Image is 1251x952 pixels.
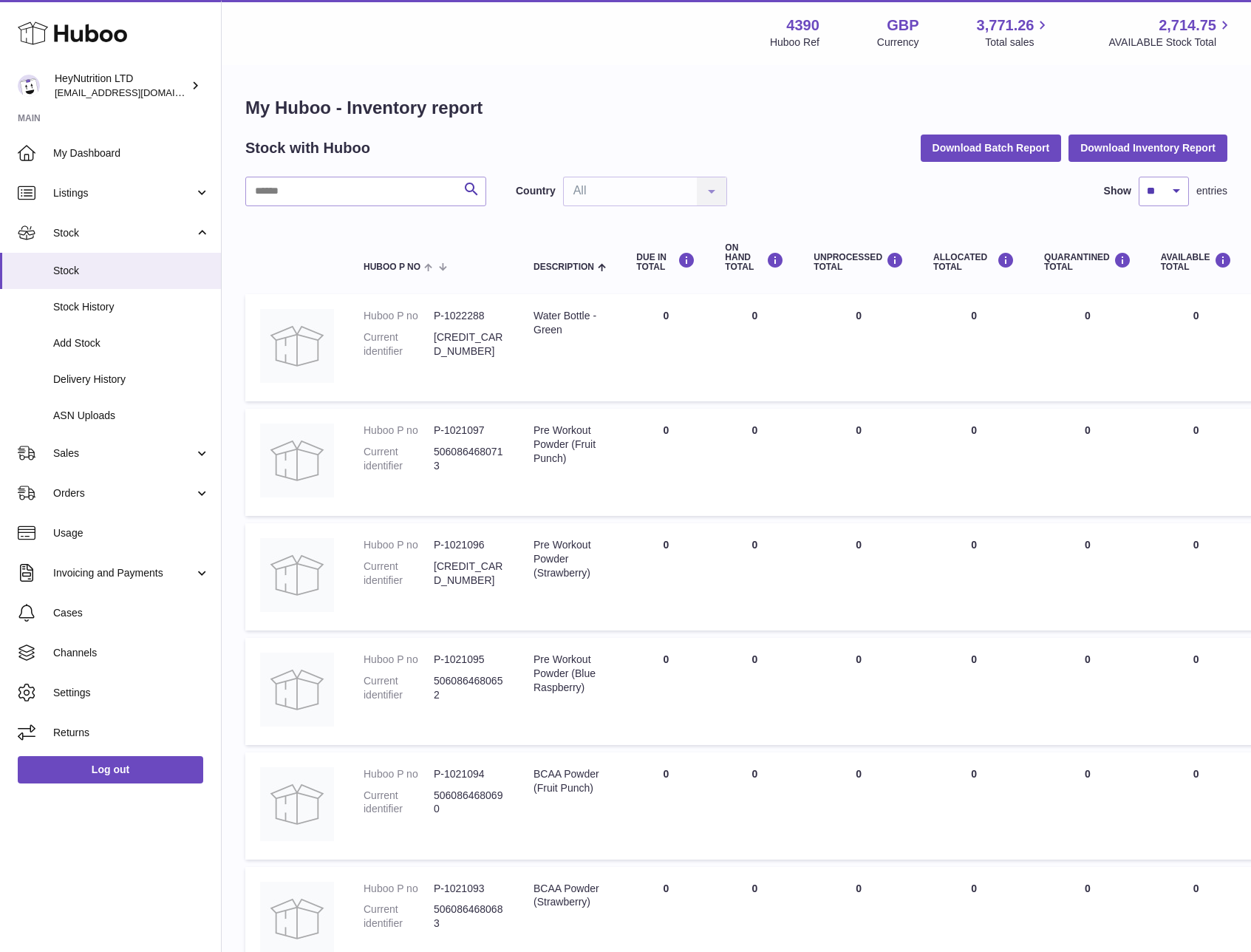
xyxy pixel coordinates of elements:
[18,75,40,97] img: info@heynutrition.com
[364,653,434,667] dt: Huboo P no
[434,309,504,323] dd: P-1022288
[534,424,607,466] div: Pre Workout Powder (Fruit Punch)
[799,294,918,401] td: 0
[260,424,334,497] img: product image
[534,309,607,337] div: Water Bottle - Green
[636,252,695,272] div: DUE IN TOTAL
[1161,252,1232,272] div: AVAILABLE Total
[985,35,1051,50] span: Total sales
[918,752,1029,860] td: 0
[770,35,819,50] div: Huboo Ref
[434,789,504,817] dd: 5060864680690
[434,560,504,588] dd: [CREDIT_CARD_NUMBER]
[434,445,504,473] dd: 5060864680713
[434,882,504,896] dd: P-1021093
[814,252,904,272] div: UNPROCESSED Total
[621,638,710,745] td: 0
[1146,409,1247,516] td: 0
[245,96,1227,120] h1: My Huboo - Inventory report
[53,300,210,314] span: Stock History
[434,330,504,358] dd: [CREDIT_CARD_NUMBER]
[364,424,434,438] dt: Huboo P no
[877,35,919,50] div: Currency
[1085,310,1091,322] span: 0
[710,409,799,516] td: 0
[921,135,1062,161] button: Download Batch Report
[799,523,918,630] td: 0
[260,309,334,383] img: product image
[977,16,1034,35] span: 3,771.26
[1146,523,1247,630] td: 0
[1085,424,1091,436] span: 0
[1068,135,1227,161] button: Download Inventory Report
[434,902,504,931] dd: 5060864680683
[516,184,556,198] label: Country
[53,606,210,620] span: Cases
[1159,16,1216,35] span: 2,714.75
[364,882,434,896] dt: Huboo P no
[1085,539,1091,551] span: 0
[1146,752,1247,860] td: 0
[434,538,504,552] dd: P-1021096
[534,653,607,695] div: Pre Workout Powder (Blue Raspberry)
[534,262,594,272] span: Description
[364,560,434,588] dt: Current identifier
[534,538,607,580] div: Pre Workout Powder (Strawberry)
[786,16,819,35] strong: 4390
[799,638,918,745] td: 0
[1104,184,1131,198] label: Show
[53,726,210,740] span: Returns
[621,523,710,630] td: 0
[434,653,504,667] dd: P-1021095
[53,646,210,660] span: Channels
[933,252,1015,272] div: ALLOCATED Total
[53,686,210,700] span: Settings
[1085,883,1091,894] span: 0
[364,309,434,323] dt: Huboo P no
[53,336,210,350] span: Add Stock
[245,138,370,158] h2: Stock with Huboo
[799,752,918,860] td: 0
[1146,294,1247,401] td: 0
[710,523,799,630] td: 0
[534,882,607,910] div: BCAA Powder (Strawberry)
[364,330,434,358] dt: Current identifier
[364,538,434,552] dt: Huboo P no
[918,523,1029,630] td: 0
[53,226,194,240] span: Stock
[434,767,504,781] dd: P-1021094
[710,294,799,401] td: 0
[364,902,434,931] dt: Current identifier
[55,86,217,98] span: [EMAIL_ADDRESS][DOMAIN_NAME]
[621,294,710,401] td: 0
[55,72,188,100] div: HeyNutrition LTD
[53,146,210,160] span: My Dashboard
[799,409,918,516] td: 0
[434,674,504,702] dd: 5060864680652
[434,424,504,438] dd: P-1021097
[1085,653,1091,665] span: 0
[1108,16,1233,50] a: 2,714.75 AVAILABLE Stock Total
[18,756,203,783] a: Log out
[364,262,420,272] span: Huboo P no
[53,486,194,500] span: Orders
[364,674,434,702] dt: Current identifier
[725,243,784,273] div: ON HAND Total
[364,767,434,781] dt: Huboo P no
[534,767,607,795] div: BCAA Powder (Fruit Punch)
[53,446,194,460] span: Sales
[364,445,434,473] dt: Current identifier
[53,373,210,387] span: Delivery History
[53,186,194,200] span: Listings
[977,16,1051,50] a: 3,771.26 Total sales
[887,16,918,35] strong: GBP
[1196,184,1227,198] span: entries
[53,264,210,278] span: Stock
[918,409,1029,516] td: 0
[918,294,1029,401] td: 0
[260,653,334,727] img: product image
[710,638,799,745] td: 0
[53,409,210,423] span: ASN Uploads
[710,752,799,860] td: 0
[918,638,1029,745] td: 0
